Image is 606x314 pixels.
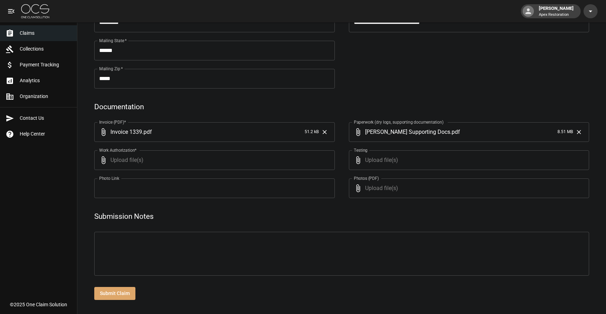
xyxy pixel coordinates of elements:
[20,77,71,84] span: Analytics
[110,128,142,136] span: Invoice 1339
[20,93,71,100] span: Organization
[10,301,67,308] div: © 2025 One Claim Solution
[20,115,71,122] span: Contact Us
[99,38,127,44] label: Mailing State
[539,12,574,18] p: Apex Restoration
[99,119,126,125] label: Invoice (PDF)*
[94,287,135,300] button: Submit Claim
[536,5,576,18] div: [PERSON_NAME]
[110,150,316,170] span: Upload file(s)
[20,45,71,53] span: Collections
[365,128,450,136] span: [PERSON_NAME] Supporting Docs
[319,127,330,137] button: Clear
[99,175,119,181] label: Photo Link
[450,128,460,136] span: . pdf
[142,128,152,136] span: . pdf
[20,130,71,138] span: Help Center
[20,61,71,68] span: Payment Tracking
[557,129,573,136] span: 8.51 MB
[4,4,18,18] button: open drawer
[354,175,379,181] label: Photos (PDF)
[365,150,570,170] span: Upload file(s)
[365,178,570,198] span: Upload file(s)
[20,30,71,37] span: Claims
[305,129,319,136] span: 51.2 kB
[99,147,137,153] label: Work Authorization*
[99,66,123,72] label: Mailing Zip
[354,119,444,125] label: Paperwork (dry logs, supporting documentation)
[21,4,49,18] img: ocs-logo-white-transparent.png
[354,147,368,153] label: Testing
[574,127,584,137] button: Clear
